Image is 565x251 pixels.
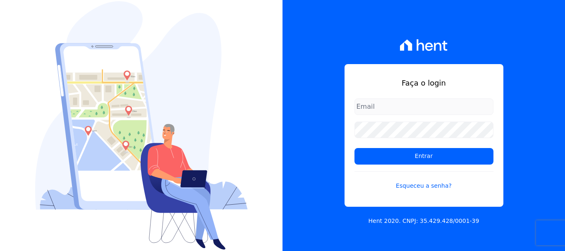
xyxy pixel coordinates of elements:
[354,98,493,115] input: Email
[354,171,493,190] a: Esqueceu a senha?
[354,77,493,88] h1: Faça o login
[354,148,493,165] input: Entrar
[369,217,479,225] p: Hent 2020. CNPJ: 35.429.428/0001-39
[35,1,248,250] img: Login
